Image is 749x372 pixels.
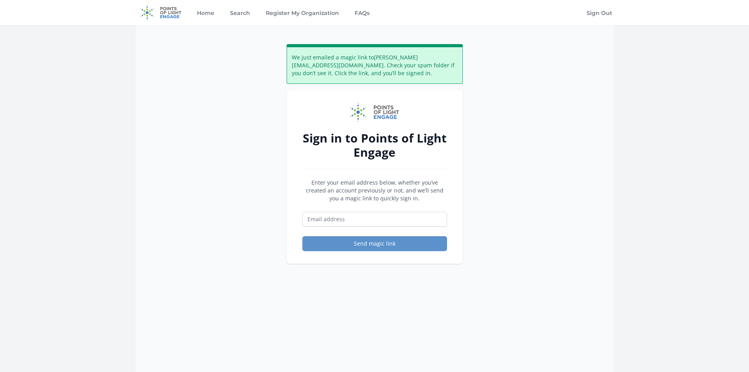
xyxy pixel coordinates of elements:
p: Enter your email address below, whether you’ve created an account previously or not, and we’ll se... [302,179,447,202]
button: Send magic link [302,236,447,251]
img: Points of Light Engage logo [350,103,399,122]
div: We just emailed a magic link to [PERSON_NAME][EMAIL_ADDRESS][DOMAIN_NAME] . Check your spam folde... [287,44,463,84]
input: Email address [302,212,447,227]
h2: Sign in to Points of Light Engage [302,131,447,159]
